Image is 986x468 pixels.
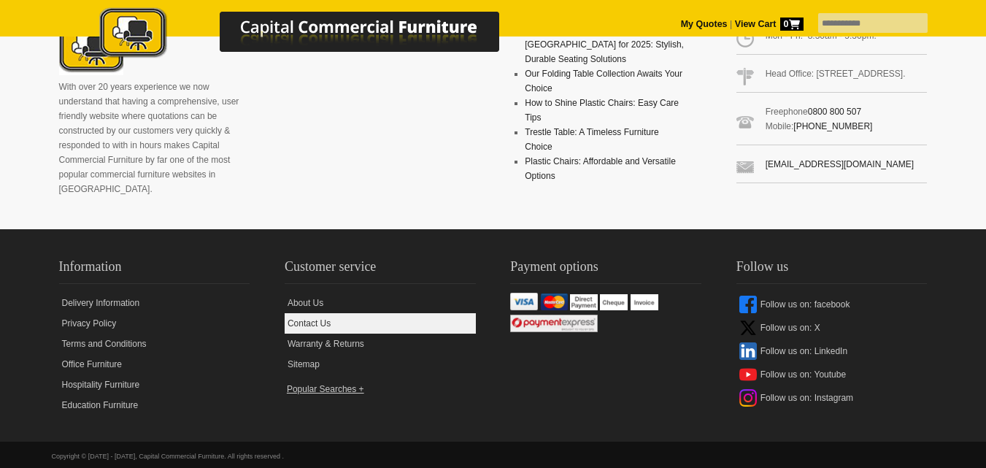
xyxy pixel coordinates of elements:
[38,38,161,50] div: Domain: [DOMAIN_NAME]
[59,7,570,65] a: Capital Commercial Furniture Logo
[510,293,538,310] img: VISA
[52,453,284,460] span: Copyright © [DATE] - [DATE], Capital Commercial Furniture. All rights reserved .
[766,159,914,169] a: [EMAIL_ADDRESS][DOMAIN_NAME]
[793,121,872,131] a: [PHONE_NUMBER]
[570,294,598,310] img: Direct Payment
[736,61,928,93] span: Head Office: [STREET_ADDRESS].
[525,127,658,152] a: Trestle Table: A Timeless Furniture Choice
[285,293,476,313] a: About Us
[736,256,928,284] h2: Follow us
[735,19,804,29] strong: View Cart
[525,156,676,181] a: Plastic Chairs: Affordable and Versatile Options
[145,85,157,96] img: tab_keywords_by_traffic_grey.svg
[681,19,728,29] a: My Quotes
[285,23,474,183] iframe: fb:page Facebook Social Plugin
[736,99,928,145] span: Freephone Mobile:
[736,386,928,410] a: Follow us on: Instagram
[736,23,928,55] span: Mon - Fri: 8:30am - 5:30pm.
[736,293,928,316] a: Follow us on: facebook
[23,38,35,50] img: website_grey.svg
[525,98,679,123] a: How to Shine Plastic Chairs: Easy Care Tips
[161,86,246,96] div: Keywords by Traffic
[736,340,928,363] a: Follow us on: LinkedIn
[55,86,131,96] div: Domain Overview
[59,293,250,313] a: Delivery Information
[525,25,684,64] a: Best Cafe Chairs in [GEOGRAPHIC_DATA] for 2025: Stylish, Durable Seating Solutions
[59,80,250,196] p: With over 20 years experience we now understand that having a comprehensive, user friendly websit...
[736,363,928,386] a: Follow us on: Youtube
[739,366,757,383] img: youtube-icon
[808,107,861,117] a: 0800 800 507
[780,18,804,31] span: 0
[739,319,757,337] img: x-icon
[41,23,72,35] div: v 4.0.25
[739,389,757,407] img: instagram-icon
[525,69,682,93] a: Our Folding Table Collection Awaits Your Choice
[59,354,250,375] a: Office Furniture
[541,294,568,310] img: Mastercard
[59,334,250,354] a: Terms and Conditions
[732,19,803,29] a: View Cart0
[739,296,757,313] img: facebook-icon
[59,375,250,395] a: Hospitality Furniture
[510,315,598,332] img: Windcave / Payment Express
[631,294,658,310] img: Invoice
[285,354,476,375] a: Sitemap
[736,316,928,340] a: Follow us on: X
[285,334,476,354] a: Warranty & Returns
[59,7,570,61] img: Capital Commercial Furniture Logo
[600,294,628,310] img: Cheque
[59,395,250,415] a: Education Furniture
[39,85,51,96] img: tab_domain_overview_orange.svg
[59,256,250,284] h2: Information
[59,313,250,334] a: Privacy Policy
[739,342,757,360] img: linkedin-icon
[285,256,476,284] h2: Customer service
[23,23,35,35] img: logo_orange.svg
[285,313,476,334] a: Contact Us
[510,256,701,284] h2: Payment options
